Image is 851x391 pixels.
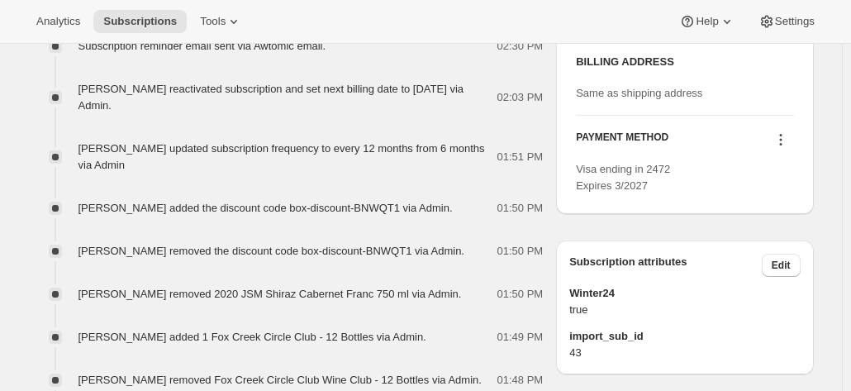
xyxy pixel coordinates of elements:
span: 01:50 PM [497,286,544,303]
span: Help [696,15,718,28]
span: true [569,302,800,318]
h3: BILLING ADDRESS [576,54,793,70]
span: [PERSON_NAME] added the discount code box-discount-BNWQT1 via Admin. [78,202,453,214]
span: 01:50 PM [497,200,544,217]
span: Analytics [36,15,80,28]
span: Winter24 [569,285,800,302]
span: [PERSON_NAME] updated subscription frequency to every 12 months from 6 months via Admin [78,142,485,171]
span: 43 [569,345,800,361]
span: import_sub_id [569,328,800,345]
span: [PERSON_NAME] removed the discount code box-discount-BNWQT1 via Admin. [78,245,464,257]
span: [PERSON_NAME] removed 2020 JSM Shiraz Cabernet Franc 750 ml via Admin. [78,288,462,300]
span: 01:50 PM [497,243,544,260]
span: Subscriptions [103,15,177,28]
h3: PAYMENT METHOD [576,131,668,153]
h3: Subscription attributes [569,254,762,277]
span: Settings [775,15,815,28]
span: [PERSON_NAME] reactivated subscription and set next billing date to [DATE] via Admin. [78,83,464,112]
span: Tools [200,15,226,28]
button: Analytics [26,10,90,33]
button: Settings [749,10,825,33]
span: Visa ending in 2472 Expires 3/2027 [576,163,670,192]
button: Edit [762,254,801,277]
span: 01:49 PM [497,329,544,346]
span: [PERSON_NAME] removed Fox Creek Circle Club Wine Club - 12 Bottles via Admin. [78,374,482,386]
span: 01:51 PM [497,149,544,165]
button: Tools [190,10,252,33]
span: [PERSON_NAME] added 1 Fox Creek Circle Club - 12 Bottles via Admin. [78,331,426,343]
span: 01:48 PM [497,372,544,389]
span: Same as shipping address [576,87,702,99]
button: Subscriptions [93,10,187,33]
span: 02:03 PM [497,89,544,106]
span: Edit [772,259,791,272]
button: Help [669,10,744,33]
span: Subscription reminder email sent via Awtomic email. [78,40,326,52]
span: 02:30 PM [497,38,544,55]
